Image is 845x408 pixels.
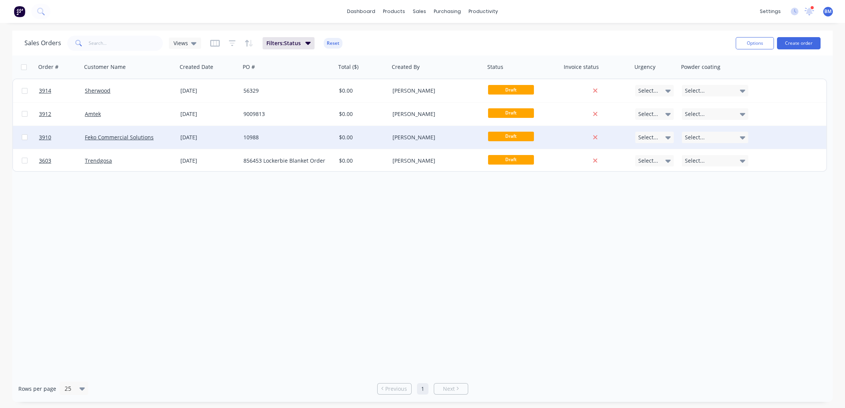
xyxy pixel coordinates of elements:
div: [DATE] [180,110,237,118]
span: Select... [685,134,705,141]
a: Page 1 is your current page [417,383,428,395]
span: Draft [488,132,534,141]
div: 9009813 [243,110,328,118]
span: 3912 [39,110,51,118]
span: Select... [685,87,705,95]
a: Trendgosa [85,157,112,164]
div: Status [487,63,503,71]
div: $0.00 [339,110,384,118]
div: purchasing [430,6,465,17]
div: $0.00 [339,157,384,165]
span: Next [443,385,455,393]
a: 3910 [39,126,85,149]
a: dashboard [343,6,379,17]
a: Previous page [378,385,411,393]
div: [DATE] [180,87,237,95]
div: sales [409,6,430,17]
span: 3914 [39,87,51,95]
span: Draft [488,108,534,118]
div: [DATE] [180,157,237,165]
a: Feko Commercial Solutions [85,134,154,141]
div: 56329 [243,87,328,95]
div: Created Date [180,63,213,71]
span: BM [824,8,832,15]
div: [PERSON_NAME] [392,157,477,165]
span: Select... [638,110,658,118]
input: Search... [89,36,163,51]
a: 3603 [39,149,85,172]
span: Select... [685,110,705,118]
div: $0.00 [339,134,384,141]
div: [PERSON_NAME] [392,134,477,141]
img: Factory [14,6,25,17]
span: 3603 [39,157,51,165]
div: Customer Name [84,63,126,71]
div: [PERSON_NAME] [392,87,477,95]
div: PO # [243,63,255,71]
a: Sherwood [85,87,110,94]
button: Filters:Status [263,37,315,49]
div: Urgency [634,63,655,71]
div: [DATE] [180,134,237,141]
span: Draft [488,85,534,95]
div: 856453 Lockerbie Blanket Order [243,157,328,165]
a: 3912 [39,103,85,126]
div: Order # [38,63,58,71]
span: 3910 [39,134,51,141]
div: Powder coating [681,63,720,71]
a: Amtek [85,110,101,118]
div: 10988 [243,134,328,141]
div: settings [756,6,785,17]
span: Views [174,39,188,47]
div: Invoice status [564,63,599,71]
div: $0.00 [339,87,384,95]
button: Options [736,37,774,49]
span: Rows per page [18,385,56,393]
span: Previous [385,385,407,393]
div: Created By [392,63,420,71]
div: products [379,6,409,17]
span: Draft [488,155,534,165]
a: Next page [434,385,468,393]
div: Total ($) [338,63,358,71]
span: Select... [638,157,658,165]
div: [PERSON_NAME] [392,110,477,118]
ul: Pagination [374,383,471,395]
span: Filters: Status [266,39,301,47]
button: Create order [777,37,821,49]
a: 3914 [39,79,85,102]
span: Select... [638,87,658,95]
span: Select... [685,157,705,165]
span: Select... [638,134,658,141]
div: productivity [465,6,502,17]
h1: Sales Orders [24,39,61,47]
button: Reset [324,38,342,49]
